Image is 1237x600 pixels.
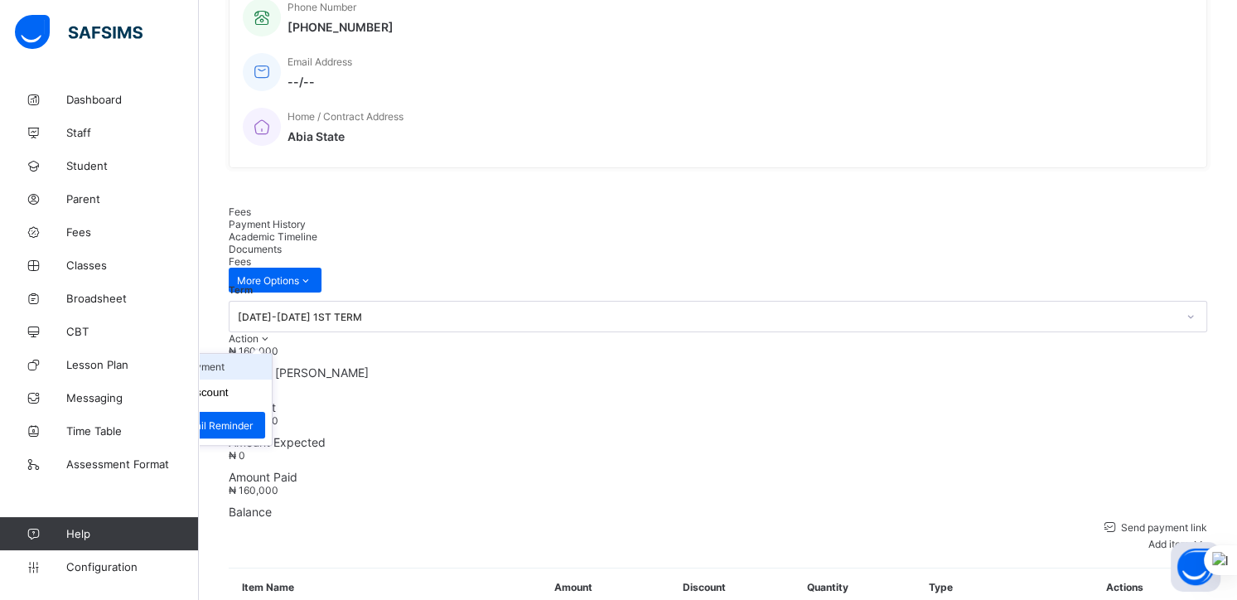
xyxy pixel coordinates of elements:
[229,218,306,230] span: Payment History
[229,206,251,218] span: Fees
[229,470,1207,484] span: Amount Paid
[66,527,198,540] span: Help
[288,56,352,68] span: Email Address
[288,75,352,89] span: --/--
[66,192,199,206] span: Parent
[136,380,272,405] li: dropdown-list-item-text-1
[66,424,199,438] span: Time Table
[229,505,1207,519] span: Balance
[66,292,199,305] span: Broadsheet
[229,230,317,243] span: Academic Timeline
[229,400,1207,414] span: Discount
[66,259,199,272] span: Classes
[66,560,198,573] span: Configuration
[229,449,245,462] span: ₦ 0
[1148,538,1189,550] span: Add item
[288,129,403,143] span: Abia State
[229,484,278,496] span: ₦ 160,000
[229,284,253,296] span: Term
[66,358,199,371] span: Lesson Plan
[66,457,199,471] span: Assessment Format
[155,419,253,432] span: Send Email Reminder
[288,1,356,13] span: Phone Number
[229,435,1207,449] span: Amount Expected
[229,243,282,255] span: Documents
[66,391,199,404] span: Messaging
[136,405,272,445] li: dropdown-list-item-text-2
[288,20,394,34] span: [PHONE_NUMBER]
[238,311,1177,323] div: [DATE]-[DATE] 1ST TERM
[136,354,272,380] li: dropdown-list-item-text-0
[66,93,199,106] span: Dashboard
[66,126,199,139] span: Staff
[229,332,259,345] span: Action
[229,255,251,268] span: Fees
[229,365,1207,380] span: Student [PERSON_NAME]
[66,159,199,172] span: Student
[15,15,143,50] img: safsims
[66,225,199,239] span: Fees
[237,274,313,287] span: More Options
[66,325,199,338] span: CBT
[143,386,229,399] button: Manage Discount
[1171,542,1220,592] button: Open asap
[288,110,403,123] span: Home / Contract Address
[1119,521,1207,534] span: Send payment link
